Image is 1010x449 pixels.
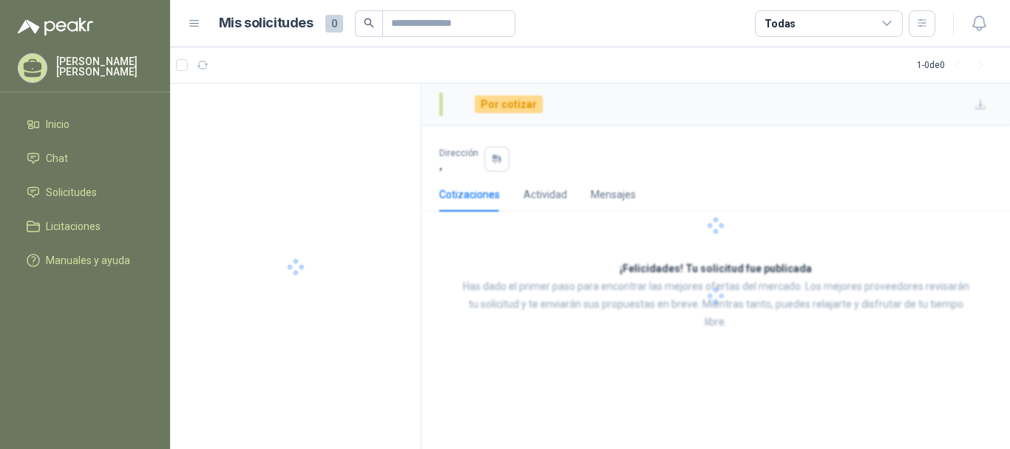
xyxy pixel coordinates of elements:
[46,252,130,269] span: Manuales y ayuda
[46,184,97,200] span: Solicitudes
[18,178,152,206] a: Solicitudes
[364,18,374,28] span: search
[18,246,152,274] a: Manuales y ayuda
[46,116,70,132] span: Inicio
[765,16,796,32] div: Todas
[46,150,68,166] span: Chat
[18,212,152,240] a: Licitaciones
[18,144,152,172] a: Chat
[18,110,152,138] a: Inicio
[46,218,101,234] span: Licitaciones
[917,53,992,77] div: 1 - 0 de 0
[219,13,313,34] h1: Mis solicitudes
[56,56,152,77] p: [PERSON_NAME] [PERSON_NAME]
[18,18,93,36] img: Logo peakr
[325,15,343,33] span: 0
